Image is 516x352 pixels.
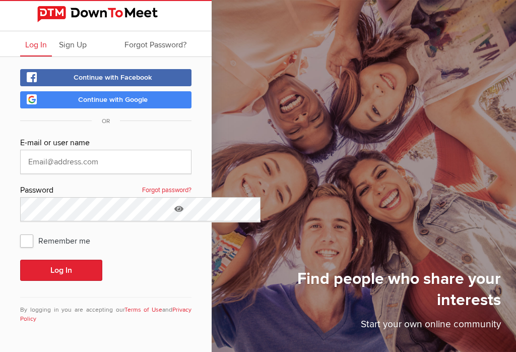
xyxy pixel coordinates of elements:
[142,184,191,197] a: Forgot password?
[20,184,191,197] div: Password
[20,260,102,281] button: Log In
[20,137,191,150] div: E-mail or user name
[255,269,501,317] h1: Find people who share your interests
[119,31,191,56] a: Forgot Password?
[20,69,191,86] a: Continue with Facebook
[37,6,174,22] img: DownToMeet
[78,95,148,104] span: Continue with Google
[54,31,92,56] a: Sign Up
[20,150,191,174] input: Email@address.com
[59,40,87,50] span: Sign Up
[124,40,186,50] span: Forgot Password?
[92,118,120,125] span: OR
[20,31,52,56] a: Log In
[20,231,100,250] span: Remember me
[74,73,152,82] span: Continue with Facebook
[20,297,191,324] div: By logging in you are accepting our and
[25,40,47,50] span: Log In
[124,306,163,314] a: Terms of Use
[20,91,191,108] a: Continue with Google
[255,317,501,337] p: Start your own online community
